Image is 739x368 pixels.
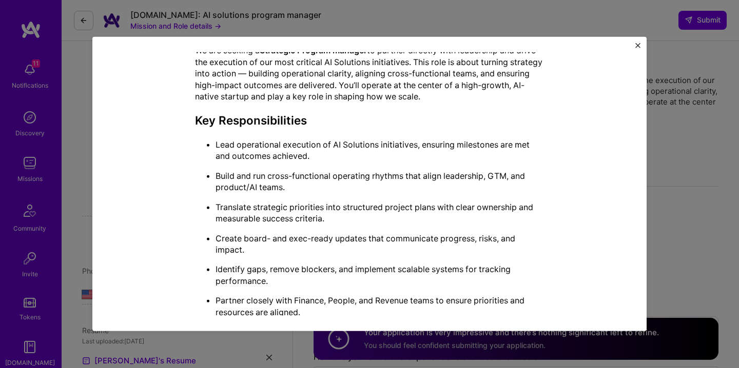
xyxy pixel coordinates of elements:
strong: Strategic Program manager [260,45,367,55]
p: Partner closely with Finance, People, and Revenue teams to ensure priorities and resources are al... [216,295,544,318]
p: Translate strategic priorities into structured project plans with clear ownership and measurable ... [216,201,544,224]
button: Close [635,43,640,54]
p: Identify gaps, remove blockers, and implement scalable systems for tracking performance. [216,263,544,287]
p: We are seeking a to partner directly with leadership and drive the execution of our most critical... [195,45,544,102]
p: Lead operational execution of AI Solutions initiatives, ensuring milestones are met and outcomes ... [216,139,544,162]
h3: Key Responsibilities [195,114,544,128]
p: Create board- and exec-ready updates that communicate progress, risks, and impact. [216,232,544,255]
p: Build and run cross-functional operating rhythms that align leadership, GTM, and product/AI teams. [216,170,544,193]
